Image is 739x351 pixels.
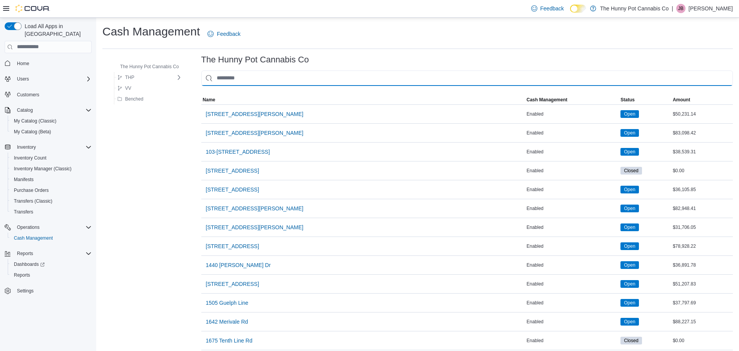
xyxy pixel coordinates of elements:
[624,148,635,155] span: Open
[620,299,639,307] span: Open
[206,299,249,307] span: 1505 Guelph Line
[201,95,525,104] button: Name
[14,90,92,99] span: Customers
[2,105,95,116] button: Catalog
[14,249,92,258] span: Reports
[624,205,635,212] span: Open
[203,257,274,273] button: 1440 [PERSON_NAME] Dr
[678,4,684,13] span: JB
[624,318,635,325] span: Open
[620,337,642,344] span: Closed
[14,198,52,204] span: Transfers (Classic)
[201,55,309,64] h3: The Hunny Pot Cannabis Co
[17,76,29,82] span: Users
[8,126,95,137] button: My Catalog (Beta)
[624,129,635,136] span: Open
[11,233,56,243] a: Cash Management
[217,30,240,38] span: Feedback
[17,107,33,113] span: Catalog
[620,318,639,326] span: Open
[2,248,95,259] button: Reports
[2,285,95,296] button: Settings
[14,176,33,183] span: Manifests
[14,223,43,232] button: Operations
[14,286,37,296] a: Settings
[14,249,36,258] button: Reports
[11,116,60,126] a: My Catalog (Classic)
[14,74,92,84] span: Users
[11,270,92,280] span: Reports
[620,242,639,250] span: Open
[11,127,92,136] span: My Catalog (Beta)
[619,95,671,104] button: Status
[2,142,95,153] button: Inventory
[14,261,45,267] span: Dashboards
[11,153,50,163] a: Inventory Count
[204,26,243,42] a: Feedback
[203,238,262,254] button: [STREET_ADDRESS]
[2,74,95,84] button: Users
[620,148,639,156] span: Open
[11,196,55,206] a: Transfers (Classic)
[206,205,304,212] span: [STREET_ADDRESS][PERSON_NAME]
[11,260,92,269] span: Dashboards
[570,5,586,13] input: Dark Mode
[671,260,733,270] div: $36,891.78
[525,147,619,156] div: Enabled
[203,182,262,197] button: [STREET_ADDRESS]
[8,116,95,126] button: My Catalog (Classic)
[17,92,39,98] span: Customers
[11,164,92,173] span: Inventory Manager (Classic)
[114,84,134,93] button: VV
[600,4,669,13] p: The Hunny Pot Cannabis Co
[620,129,639,137] span: Open
[671,317,733,326] div: $88,227.15
[671,279,733,289] div: $51,207.83
[525,242,619,251] div: Enabled
[109,62,182,71] button: The Hunny Pot Cannabis Co
[14,59,32,68] a: Home
[14,90,42,99] a: Customers
[8,270,95,280] button: Reports
[22,22,92,38] span: Load All Apps in [GEOGRAPHIC_DATA]
[624,224,635,231] span: Open
[525,109,619,119] div: Enabled
[14,59,92,68] span: Home
[206,148,270,156] span: 103-[STREET_ADDRESS]
[203,276,262,292] button: [STREET_ADDRESS]
[671,242,733,251] div: $78,928.22
[2,89,95,100] button: Customers
[525,128,619,138] div: Enabled
[525,166,619,175] div: Enabled
[206,337,252,344] span: 1675 Tenth Line Rd
[671,147,733,156] div: $38,539.31
[672,4,673,13] p: |
[2,222,95,233] button: Operations
[620,261,639,269] span: Open
[203,333,256,348] button: 1675 Tenth Line Rd
[203,125,307,141] button: [STREET_ADDRESS][PERSON_NAME]
[11,153,92,163] span: Inventory Count
[203,201,307,216] button: [STREET_ADDRESS][PERSON_NAME]
[620,186,639,193] span: Open
[14,187,49,193] span: Purchase Orders
[206,167,259,175] span: [STREET_ADDRESS]
[114,73,137,82] button: THP
[203,106,307,122] button: [STREET_ADDRESS][PERSON_NAME]
[11,116,92,126] span: My Catalog (Classic)
[525,260,619,270] div: Enabled
[203,314,251,329] button: 1642 Merivale Rd
[624,299,635,306] span: Open
[15,5,50,12] img: Cova
[525,317,619,326] div: Enabled
[203,97,216,103] span: Name
[11,186,92,195] span: Purchase Orders
[5,55,92,317] nav: Complex example
[203,163,262,178] button: [STREET_ADDRESS]
[671,128,733,138] div: $83,098.42
[206,280,259,288] span: [STREET_ADDRESS]
[8,233,95,244] button: Cash Management
[620,280,639,288] span: Open
[14,118,57,124] span: My Catalog (Classic)
[201,71,733,86] input: This is a search bar. As you type, the results lower in the page will automatically filter.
